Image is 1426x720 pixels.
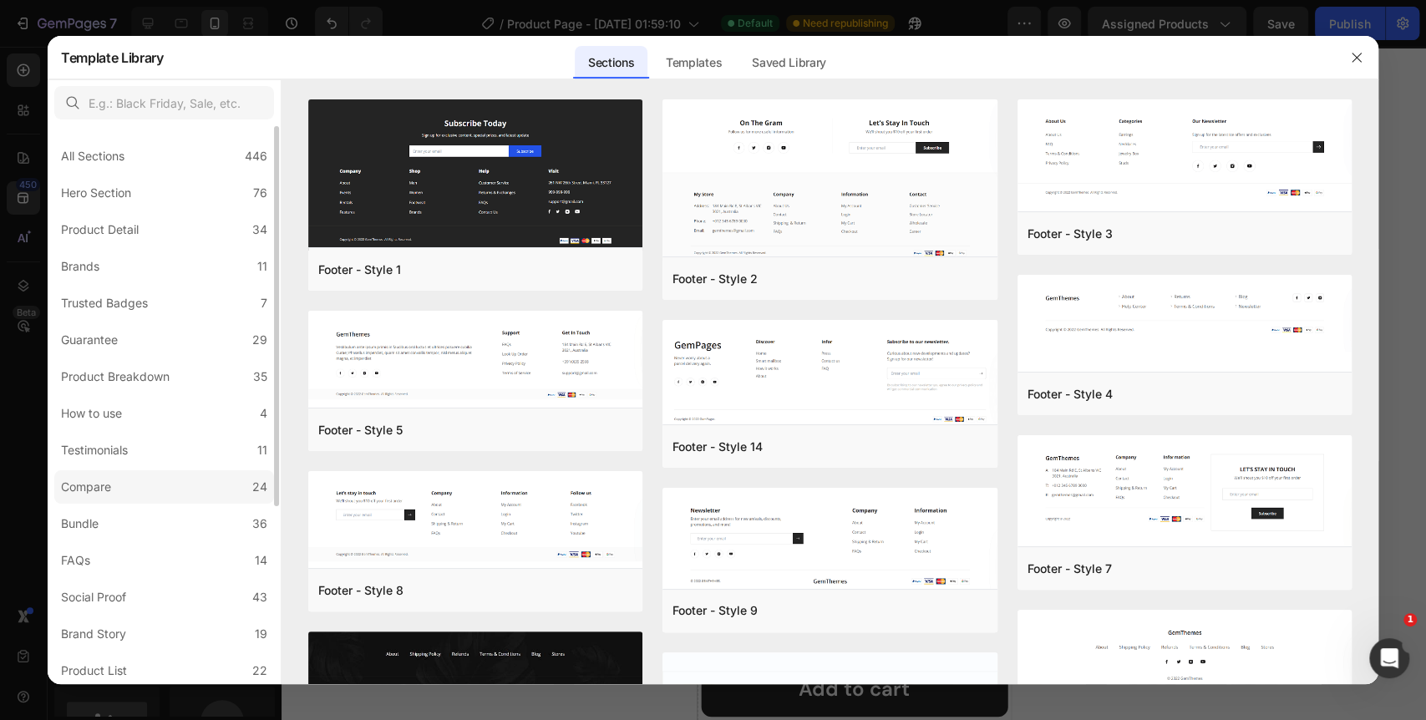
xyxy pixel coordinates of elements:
[308,631,642,713] img: f12.png
[252,587,267,607] div: 43
[3,615,310,670] button: Add to cart
[123,418,211,432] div: Drop element here
[131,119,231,133] span: Heavy Metals Tested
[252,661,267,681] div: 22
[61,183,131,203] div: Hero Section
[252,220,267,240] div: 34
[1017,275,1352,352] img: f4.png
[22,43,89,109] img: image_demo.jpg
[272,42,339,109] img: image_demo.jpg
[61,477,111,497] div: Compare
[261,293,267,313] div: 7
[308,471,642,561] img: f8.png
[1017,610,1352,700] img: f11.png
[245,146,267,166] div: 446
[255,550,267,570] div: 14
[54,86,274,119] input: E.g.: Black Friday, Sale, etc.
[1403,613,1417,626] span: 1
[101,628,212,657] div: Add to cart
[61,550,90,570] div: FAQs
[41,530,129,544] div: Drop element here
[61,256,99,276] div: Brands
[1017,99,1352,215] img: f3.png
[147,38,214,105] img: image_demo.jpg
[575,46,647,79] div: Sections
[1028,384,1113,404] div: Footer - Style 4
[61,624,126,644] div: Brand Story
[662,99,997,260] img: f2.png
[318,581,403,601] div: Footer - Style 8
[738,46,840,79] div: Saved Library
[61,440,128,460] div: Testimonials
[61,403,122,423] div: How to use
[1028,224,1113,244] div: Footer - Style 3
[662,488,997,591] img: f9.png
[61,661,127,681] div: Product List
[61,293,148,313] div: Trusted Badges
[318,260,401,280] div: Footer - Style 1
[253,367,267,387] div: 35
[1369,638,1409,678] iframe: Intercom live chat
[16,117,95,135] p: Clinically Proven
[252,477,267,497] div: 24
[61,36,164,79] h2: Template Library
[61,514,99,534] div: Bundle
[318,420,403,440] div: Footer - Style 5
[1028,559,1112,579] div: Footer - Style 7
[253,183,267,203] div: 76
[252,514,267,534] div: 36
[255,624,267,644] div: 19
[61,587,126,607] div: Social Proof
[257,256,267,276] div: 11
[672,601,758,621] div: Footer - Style 9
[2,235,312,256] p: Every stat reflects a real mom’s success story
[61,220,139,240] div: Product Detail
[260,403,267,423] div: 4
[662,320,997,428] img: f14.png
[308,99,642,251] img: f1.png
[61,330,118,350] div: Guarantee
[672,269,758,289] div: Footer - Style 2
[204,530,292,544] div: Drop element here
[652,46,735,79] div: Templates
[672,437,763,457] div: Footer - Style 14
[257,440,267,460] div: 11
[1017,435,1352,550] img: f7.png
[252,330,267,350] div: 29
[265,118,347,136] p: No Preservatives
[61,367,170,387] div: Product Breakdown
[308,311,642,398] img: f5.png
[61,146,124,166] div: All Sections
